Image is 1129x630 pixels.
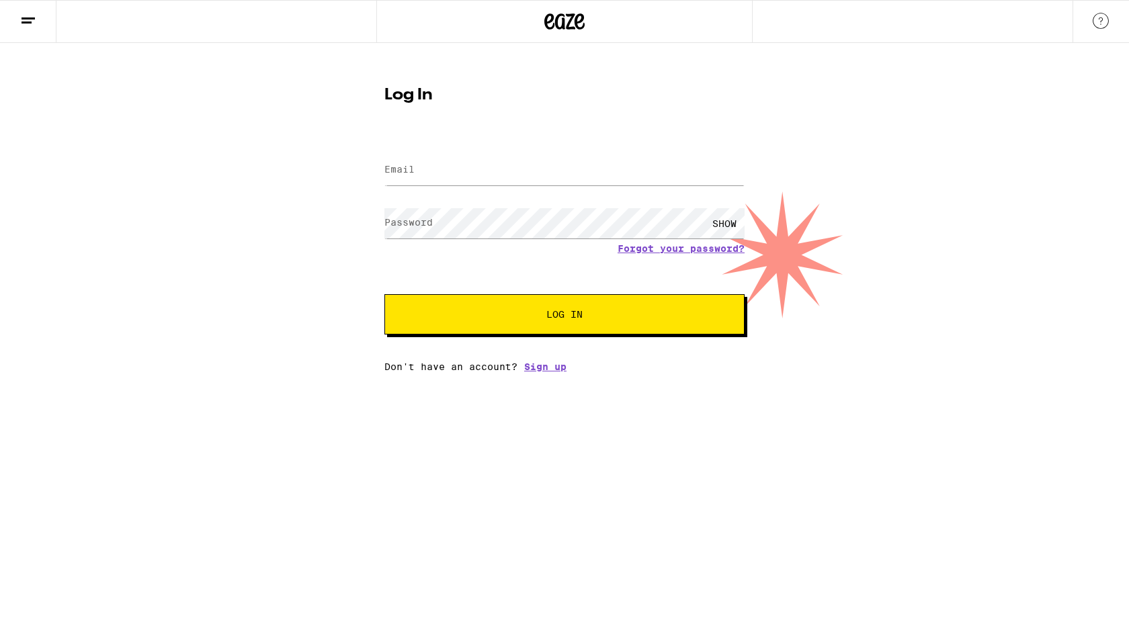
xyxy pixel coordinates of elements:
a: Forgot your password? [618,243,745,254]
div: SHOW [704,208,745,238]
label: Password [384,217,433,228]
a: Sign up [524,361,567,372]
span: Log In [546,310,583,319]
input: Email [384,155,745,185]
div: Don't have an account? [384,361,745,372]
label: Email [384,164,415,175]
h1: Log In [384,87,745,103]
button: Log In [384,294,745,334]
